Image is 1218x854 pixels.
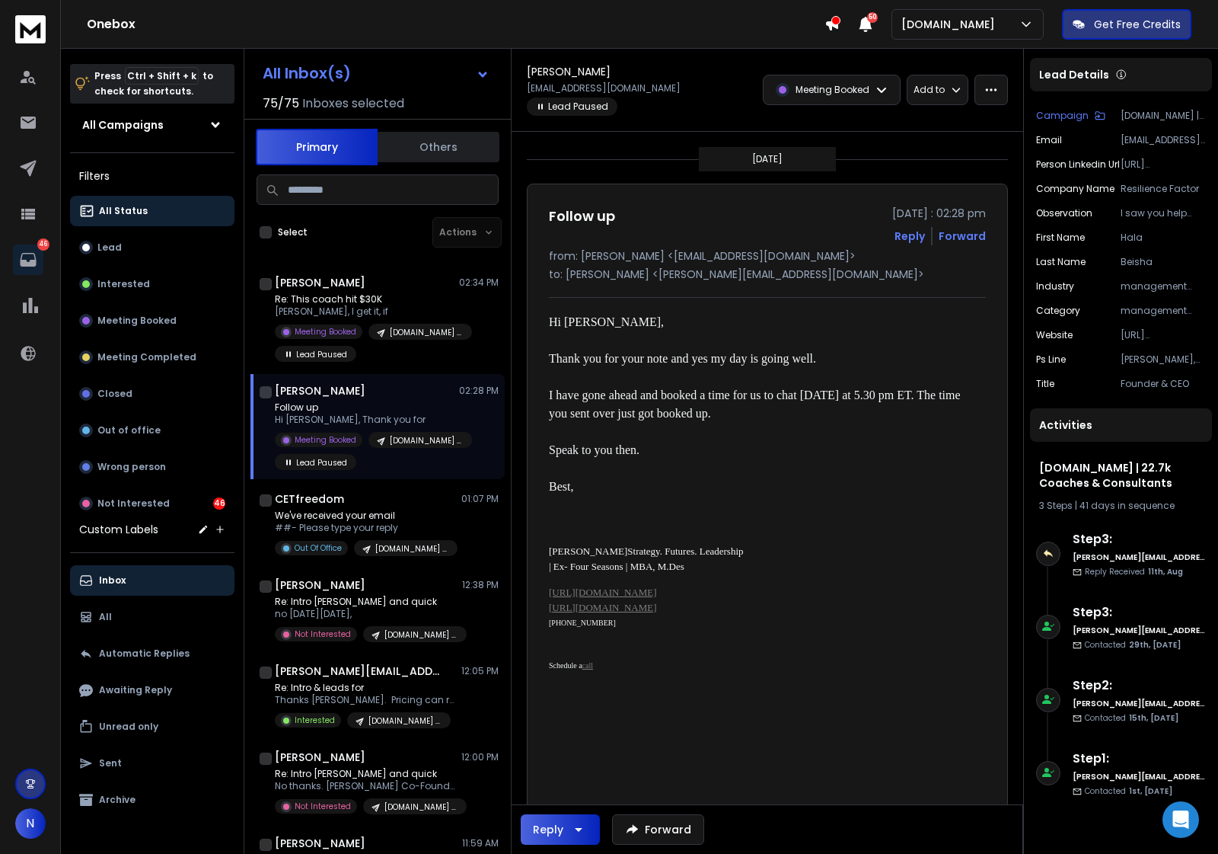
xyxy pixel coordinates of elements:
p: All [99,611,112,623]
div: | [1039,500,1203,512]
p: Inbox [99,574,126,587]
p: Meeting Booked [97,315,177,327]
p: management consulting [1121,280,1206,293]
p: Last Name [1036,256,1086,268]
span: 11th, Aug [1148,566,1183,577]
p: 46 [37,238,49,251]
p: Sent [99,757,122,769]
p: Re: Intro & leads for [275,682,458,694]
p: Interested [295,715,335,726]
button: All [70,602,234,632]
h6: [PERSON_NAME][EMAIL_ADDRESS][DOMAIN_NAME] [1073,625,1206,636]
p: Unread only [99,721,158,733]
p: 12:00 PM [461,751,499,763]
span: 50 [867,12,878,23]
p: [DOMAIN_NAME] | 22.7k Coaches & Consultants [390,435,463,446]
h1: [PERSON_NAME][EMAIL_ADDRESS][DOMAIN_NAME] [275,664,442,679]
span: 3 Steps [1039,499,1073,512]
p: 02:34 PM [459,277,499,289]
button: Get Free Credits [1062,9,1191,40]
button: Meeting Completed [70,342,234,373]
p: Lead Paused [296,457,347,469]
button: N [15,808,46,839]
button: Reply [521,814,600,845]
p: no [DATE][DATE], [275,608,458,620]
p: We've received your email [275,510,458,522]
p: Press to check for shortcuts. [94,69,213,99]
button: Lead [70,232,234,263]
p: Interested [97,278,150,290]
p: Awaiting Reply [99,684,172,696]
p: [PERSON_NAME], I get it, if [275,305,458,318]
span: 29th, [DATE] [1129,639,1181,651]
p: Follow up [275,401,458,414]
span: [PHONE_NUMBER] [549,619,616,627]
h6: [PERSON_NAME][EMAIL_ADDRESS][DOMAIN_NAME] [1073,771,1206,782]
div: Forward [939,229,986,244]
button: Sent [70,748,234,779]
p: Re: This coach hit $30K [275,293,458,305]
p: ##- Please type your reply [275,522,458,534]
h3: Filters [70,165,234,187]
button: Primary [256,129,378,165]
p: Wrong person [97,461,166,473]
h1: Follow up [549,206,615,227]
button: Reply [894,229,925,244]
h1: All Inbox(s) [263,66,351,81]
p: Get Free Credits [1094,17,1181,32]
p: Add to [913,84,945,96]
p: [URL][DOMAIN_NAME] [1121,158,1206,171]
button: Inbox [70,565,234,596]
p: 12:38 PM [462,579,499,591]
p: 01:07 PM [461,493,499,505]
button: Awaiting Reply [70,675,234,705]
p: Not Interested [295,801,351,812]
p: All Status [99,205,148,217]
p: Title [1036,378,1054,390]
p: 02:28 PM [459,385,499,397]
span: 41 days in sequence [1079,499,1175,512]
p: Thanks [PERSON_NAME]. Pricing can range depending [275,694,458,706]
p: [DOMAIN_NAME] | 22.7k Coaches & Consultants [1121,110,1206,122]
button: Meeting Booked [70,305,234,336]
label: Select [278,226,308,238]
p: [DOMAIN_NAME] | 22.7k Coaches & Consultants [384,801,458,813]
h6: Step 1 : [1073,750,1206,768]
p: Contacted [1085,785,1172,797]
a: 46 [13,245,43,275]
p: from: [PERSON_NAME] <[EMAIL_ADDRESS][DOMAIN_NAME]> [549,248,986,264]
p: Meeting Booked [796,84,869,96]
h6: Step 3 : [1073,603,1206,622]
h6: [PERSON_NAME][EMAIL_ADDRESS][DOMAIN_NAME] [1073,698,1206,709]
p: [DATE] : 02:28 pm [892,206,986,221]
button: Closed [70,379,234,409]
p: Re: Intro [PERSON_NAME] and quick [275,768,458,780]
button: Interested [70,269,234,299]
p: Lead Details [1039,67,1109,82]
div: Activities [1030,408,1212,442]
p: Hi [PERSON_NAME], Thank you for [275,414,458,426]
p: [DOMAIN_NAME] [901,17,1001,32]
p: [DOMAIN_NAME] | 22.7k Coaches & Consultants [368,715,442,727]
p: Observation [1036,207,1092,219]
p: Resilience Factor [1121,183,1206,195]
p: Meeting Completed [97,351,196,363]
p: [DATE] [752,153,783,165]
p: [DOMAIN_NAME] | 22.7k Coaches & Consultants [390,327,463,338]
p: Person Linkedin Url [1036,158,1120,171]
p: to: [PERSON_NAME] <[PERSON_NAME][EMAIL_ADDRESS][DOMAIN_NAME]> [549,267,986,282]
p: [URL][DOMAIN_NAME] [1121,329,1206,341]
p: Company Name [1036,183,1114,195]
font: I have gone ahead and booked a time for us to chat [DATE] at 5.30 pm ET. The time you sent over j... [549,389,964,420]
span: Strategy. Futures. Leadership [627,545,743,557]
p: [DOMAIN_NAME] | 22.7k Coaches & Consultants [375,543,448,555]
button: Unread only [70,712,234,742]
button: Wrong person [70,452,234,482]
h1: [PERSON_NAME] [275,750,365,765]
p: Campaign [1036,110,1089,122]
p: Reply Received [1085,566,1183,577]
font: Best, [549,480,573,493]
p: Ps Line [1036,353,1066,366]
